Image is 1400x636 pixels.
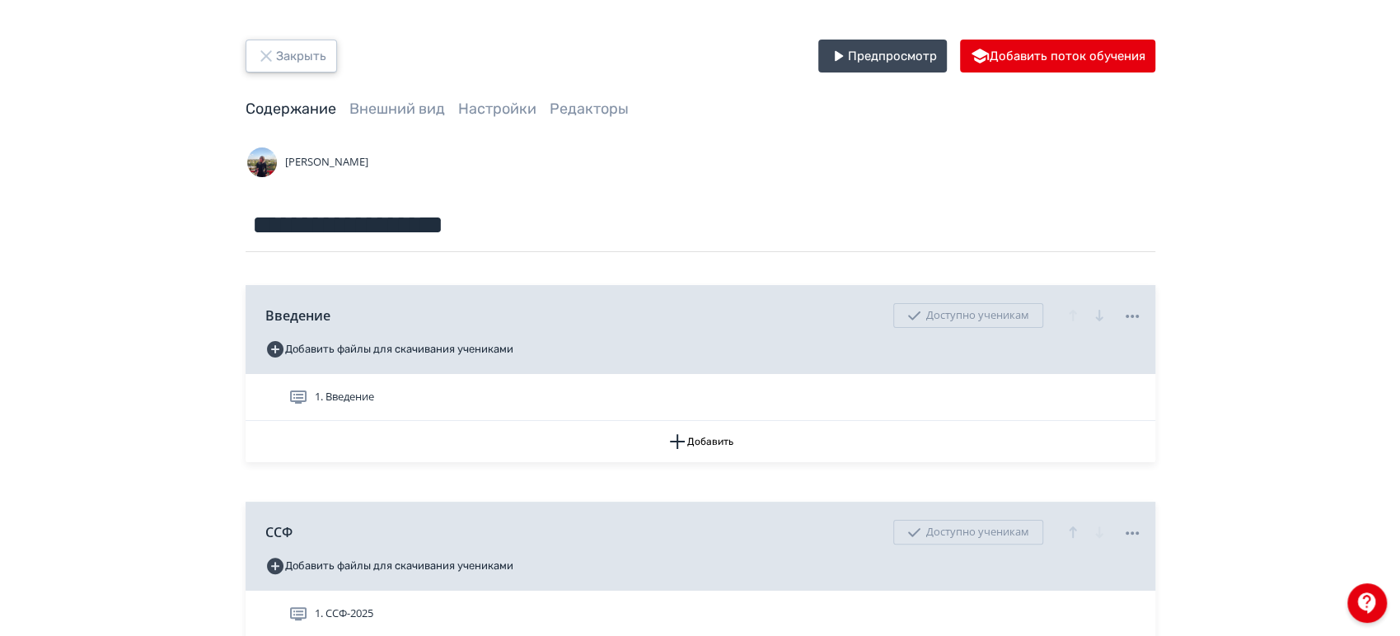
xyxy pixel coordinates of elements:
div: Доступно ученикам [893,520,1043,545]
button: Закрыть [246,40,337,72]
div: Доступно ученикам [893,303,1043,328]
span: 1. Введение [315,389,374,405]
a: Содержание [246,100,336,118]
a: Настройки [458,100,536,118]
span: 1. ССФ-2025 [315,606,373,622]
button: Предпросмотр [818,40,947,72]
img: Avatar [246,146,279,179]
span: [PERSON_NAME] [285,154,368,171]
a: Внешний вид [349,100,445,118]
span: Введение [265,306,330,325]
a: Редакторы [550,100,629,118]
div: 1. Введение [246,374,1155,421]
button: Добавить файлы для скачивания учениками [265,553,513,579]
span: ССФ [265,522,293,542]
button: Добавить поток обучения [960,40,1155,72]
button: Добавить файлы для скачивания учениками [265,336,513,362]
button: Добавить [246,421,1155,462]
